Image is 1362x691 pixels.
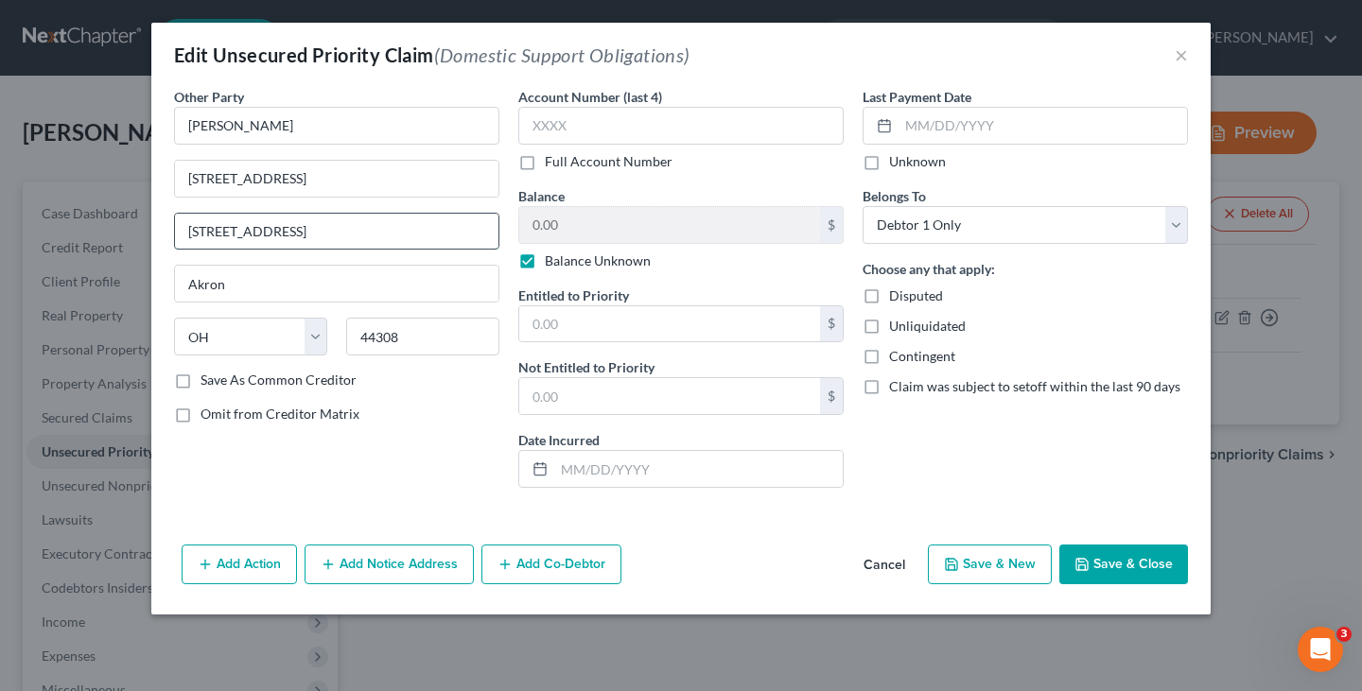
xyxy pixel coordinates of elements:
[889,287,943,303] span: Disputed
[545,251,651,270] label: Balance Unknown
[1336,627,1352,642] span: 3
[434,43,690,66] span: (Domestic Support Obligations)
[201,406,359,422] span: Omit from Creditor Matrix
[889,378,1180,394] span: Claim was subject to setoff within the last 90 days
[518,430,600,450] label: Date Incurred
[201,371,357,389] label: Save As Common Creditor
[1298,627,1343,672] iframe: Intercom live chat
[928,544,1052,584] button: Save & New
[889,318,966,334] span: Unliquidated
[1059,544,1188,584] button: Save & Close
[848,546,920,584] button: Cancel
[346,318,499,355] input: Enter zip...
[554,451,843,487] input: MM/DD/YYYY
[863,188,926,204] span: Belongs To
[174,89,244,105] span: Other Party
[820,378,843,414] div: $
[174,107,499,145] input: Search creditor by name...
[174,42,690,68] div: Edit Unsecured Priority Claim
[899,108,1187,144] input: MM/DD/YYYY
[863,259,995,279] label: Choose any that apply:
[175,266,498,302] input: Enter city...
[518,87,662,107] label: Account Number (last 4)
[182,544,297,584] button: Add Action
[518,186,565,206] label: Balance
[175,161,498,197] input: Enter address...
[519,306,820,342] input: 0.00
[820,207,843,243] div: $
[518,107,844,145] input: XXXX
[519,378,820,414] input: 0.00
[545,152,672,171] label: Full Account Number
[481,544,621,584] button: Add Co-Debtor
[305,544,474,584] button: Add Notice Address
[1175,43,1188,66] button: ×
[889,348,955,364] span: Contingent
[175,214,498,250] input: Apt, Suite, etc...
[518,285,629,305] label: Entitled to Priority
[519,207,820,243] input: 0.00
[863,87,971,107] label: Last Payment Date
[518,357,655,377] label: Not Entitled to Priority
[820,306,843,342] div: $
[889,152,946,171] label: Unknown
